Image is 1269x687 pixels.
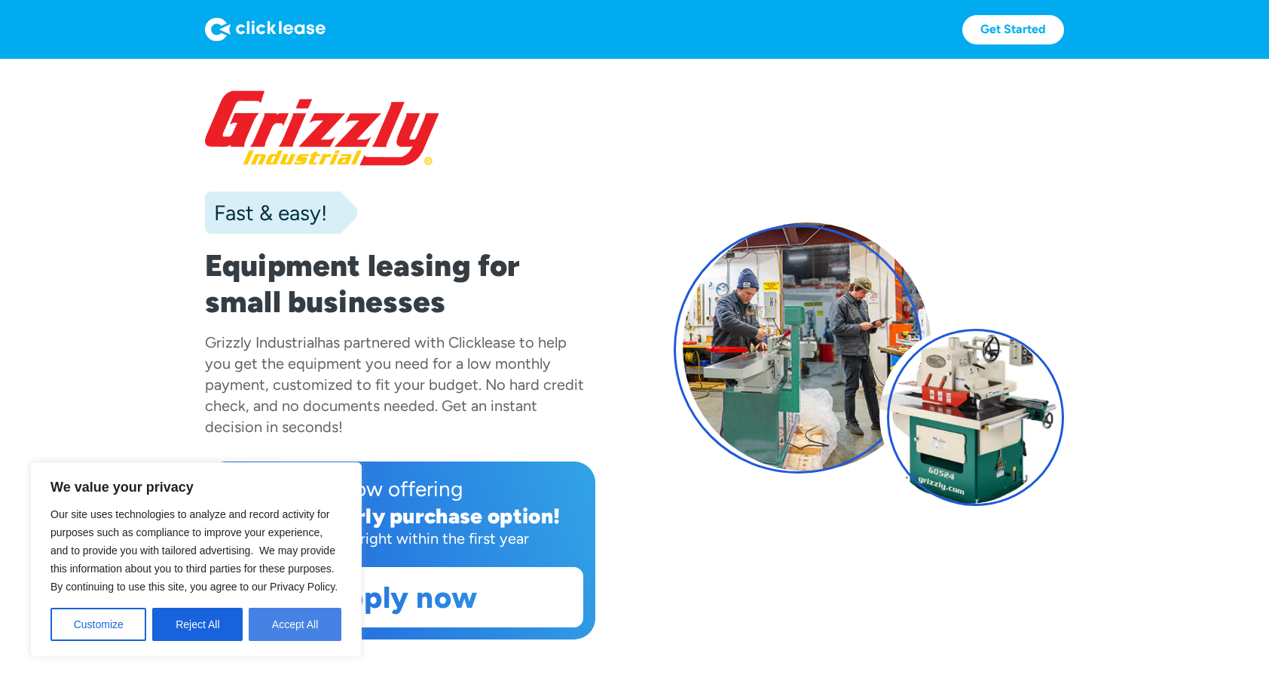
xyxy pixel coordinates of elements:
div: Now offering [217,474,583,504]
button: Reject All [152,608,243,641]
div: Purchase outright within the first year [217,528,583,549]
div: We value your privacy [30,462,362,657]
span: Our site uses technologies to analyze and record activity for purposes such as compliance to impr... [50,508,338,593]
div: has partnered with Clicklease to help you get the equipment you need for a low monthly payment, c... [205,333,584,436]
button: Customize [50,608,146,641]
a: Apply now [218,568,583,627]
div: Fast & easy! [205,198,327,228]
div: early purchase option! [332,503,560,529]
img: Logo [205,17,326,41]
div: Grizzly Industrial [205,333,317,351]
button: Accept All [249,608,341,641]
h1: Equipment leasing for small businesses [205,247,595,320]
p: We value your privacy [50,478,341,496]
a: Get Started [962,15,1064,44]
